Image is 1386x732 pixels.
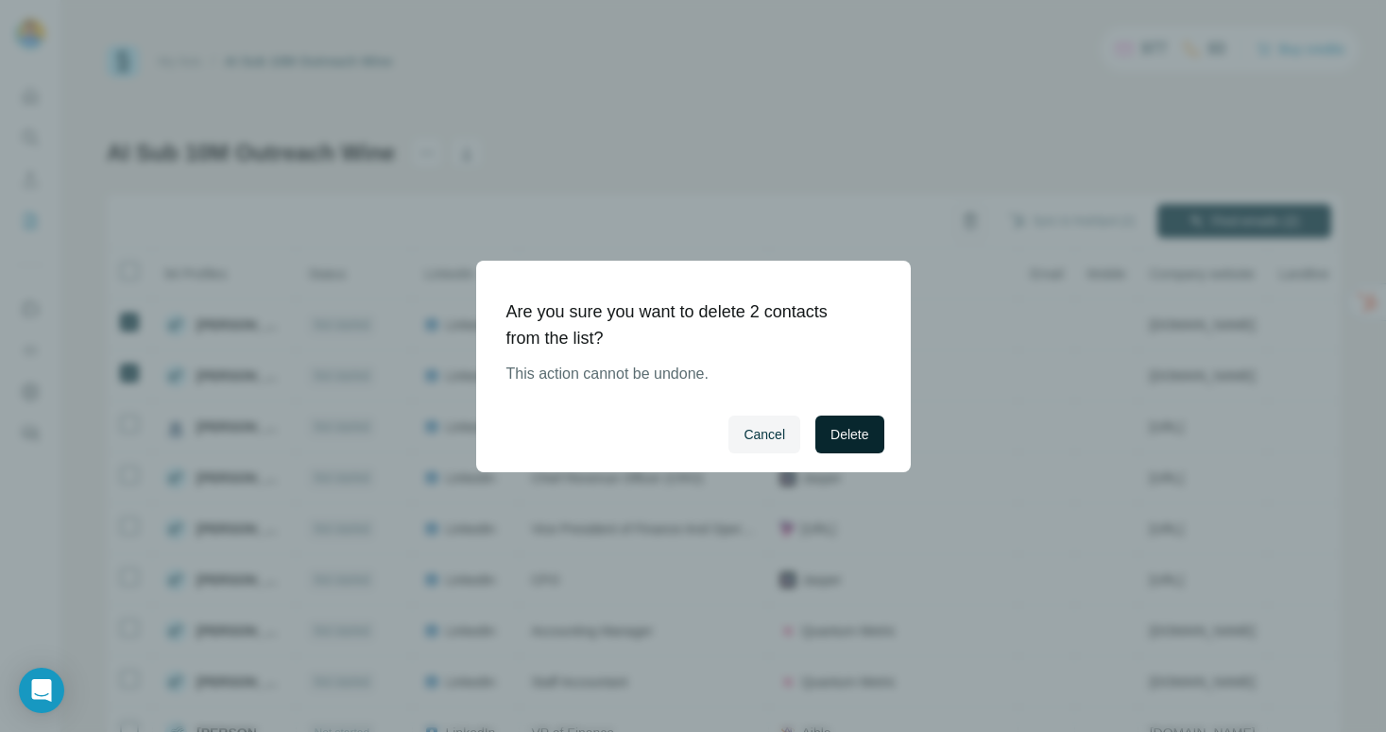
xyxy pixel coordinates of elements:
span: Cancel [744,425,785,444]
button: Delete [815,416,883,453]
h1: Are you sure you want to delete 2 contacts from the list? [506,298,865,351]
button: Cancel [728,416,800,453]
span: Delete [830,425,868,444]
div: Open Intercom Messenger [19,668,64,713]
p: This action cannot be undone. [506,363,865,385]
